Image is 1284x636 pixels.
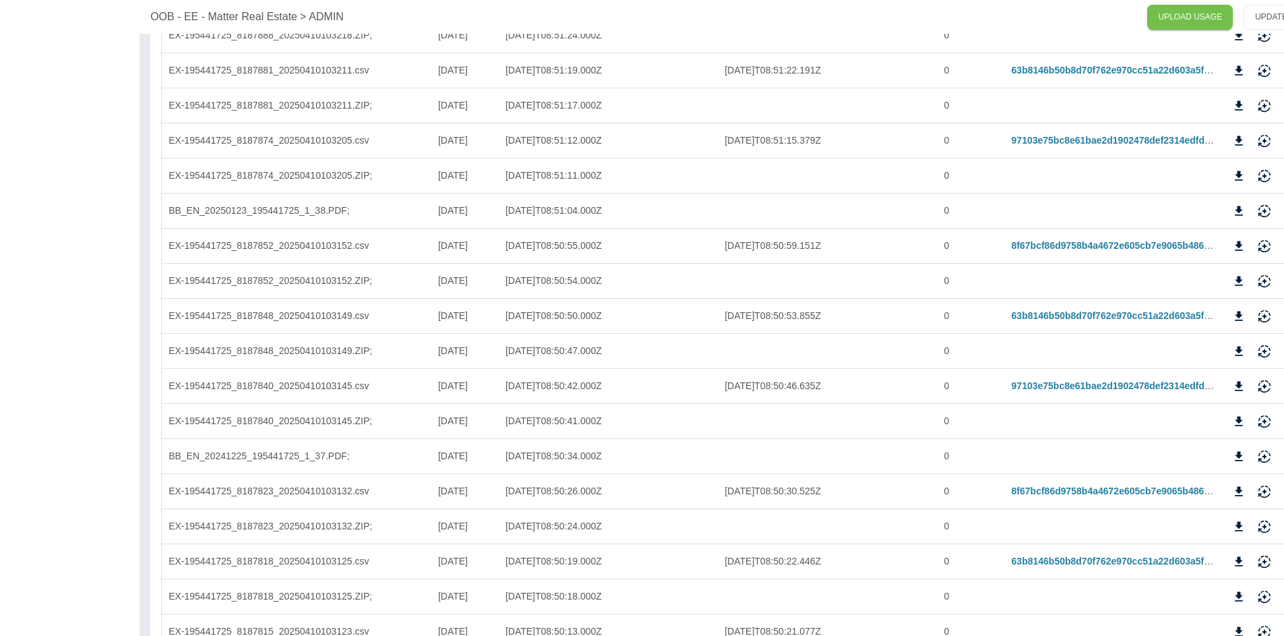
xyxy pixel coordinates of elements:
[1254,236,1275,256] button: Reimport
[938,438,1005,473] div: 0
[162,158,431,193] div: EX-195441725_8187874_20250410103205.ZIP;
[499,158,718,193] div: 2025-09-17T08:51:11.000Z
[162,509,431,544] div: EX-195441725_8187823_20250410103132.ZIP;
[1254,26,1275,46] button: Reimport
[162,368,431,403] div: EX-195441725_8187840_20250410103145.csv
[1254,552,1275,572] button: Reimport
[150,9,297,25] a: OOB - EE - Matter Real Estate
[431,158,499,193] div: 22/01/2025
[1229,306,1249,326] button: Download
[162,438,431,473] div: BB_EN_20241225_195441725_1_37.PDF;
[938,18,1005,53] div: 0
[1012,65,1220,76] a: 63b8146b50b8d70f762e970cc51a22d603a5f027
[1254,271,1275,291] button: Reimport
[1254,61,1275,81] button: Reimport
[499,473,718,509] div: 2025-09-17T08:50:26.000Z
[431,193,499,228] div: 22/01/2025
[1229,236,1249,256] button: Download
[1229,26,1249,46] button: Download
[1254,96,1275,116] button: Reimport
[1229,131,1249,151] button: Download
[499,298,718,333] div: 2025-09-17T08:50:50.000Z
[499,53,718,88] div: 2025-09-17T08:51:19.000Z
[162,193,431,228] div: BB_EN_20250123_195441725_1_38.PDF;
[499,333,718,368] div: 2025-09-17T08:50:47.000Z
[162,544,431,579] div: EX-195441725_8187818_20250410103125.csv
[938,123,1005,158] div: 0
[1012,556,1220,567] a: 63b8146b50b8d70f762e970cc51a22d603a5f027
[431,544,499,579] div: 22/11/2024
[938,298,1005,333] div: 0
[499,263,718,298] div: 2025-09-17T08:50:54.000Z
[718,473,937,509] div: 2025-09-17T08:50:30.525Z
[1229,517,1249,537] button: Download
[499,509,718,544] div: 2025-09-17T08:50:24.000Z
[431,298,499,333] div: 22/12/2024
[431,403,499,438] div: 22/12/2024
[499,123,718,158] div: 2025-09-17T08:51:12.000Z
[938,544,1005,579] div: 0
[431,88,499,123] div: 22/01/2025
[1229,552,1249,572] button: Download
[1254,587,1275,607] button: Reimport
[1254,306,1275,326] button: Reimport
[300,9,306,25] p: >
[162,403,431,438] div: EX-195441725_8187840_20250410103145.ZIP;
[1229,411,1249,432] button: Download
[1254,446,1275,467] button: Reimport
[499,579,718,614] div: 2025-09-17T08:50:18.000Z
[431,509,499,544] div: 22/11/2024
[938,193,1005,228] div: 0
[938,473,1005,509] div: 0
[1229,587,1249,607] button: Download
[431,53,499,88] div: 22/01/2025
[938,158,1005,193] div: 0
[1229,271,1249,291] button: Download
[431,228,499,263] div: 22/12/2024
[431,438,499,473] div: 22/12/2024
[1254,517,1275,537] button: Reimport
[1229,166,1249,186] button: Download
[499,438,718,473] div: 2025-09-17T08:50:34.000Z
[499,193,718,228] div: 2025-09-17T08:51:04.000Z
[162,123,431,158] div: EX-195441725_8187874_20250410103205.csv
[1012,240,1221,251] a: 8f67bcf86d9758b4a4672e605cb7e9065b48672b
[499,544,718,579] div: 2025-09-17T08:50:19.000Z
[162,579,431,614] div: EX-195441725_8187818_20250410103125.ZIP;
[1147,5,1233,30] a: UPLOAD USAGE
[431,333,499,368] div: 22/12/2024
[938,333,1005,368] div: 0
[162,473,431,509] div: EX-195441725_8187823_20250410103132.csv
[162,333,431,368] div: EX-195441725_8187848_20250410103149.ZIP;
[718,368,937,403] div: 2025-09-17T08:50:46.635Z
[162,88,431,123] div: EX-195441725_8187881_20250410103211.ZIP;
[1254,482,1275,502] button: Reimport
[1254,131,1275,151] button: Reimport
[1229,482,1249,502] button: Download
[718,228,937,263] div: 2025-09-17T08:50:59.151Z
[162,18,431,53] div: EX-195441725_8187888_20250410103218.ZIP;
[1229,446,1249,467] button: Download
[1254,376,1275,397] button: Reimport
[1012,310,1220,321] a: 63b8146b50b8d70f762e970cc51a22d603a5f027
[431,473,499,509] div: 22/11/2024
[938,263,1005,298] div: 0
[499,368,718,403] div: 2025-09-17T08:50:42.000Z
[718,544,937,579] div: 2025-09-17T08:50:22.446Z
[938,88,1005,123] div: 0
[1229,61,1249,81] button: Download
[431,123,499,158] div: 22/01/2025
[938,403,1005,438] div: 0
[1012,135,1221,146] a: 97103e75bc8e61bae2d1902478def2314edfd6cb
[938,228,1005,263] div: 0
[431,18,499,53] div: 22/01/2025
[162,298,431,333] div: EX-195441725_8187848_20250410103149.csv
[431,263,499,298] div: 22/12/2024
[1229,96,1249,116] button: Download
[1229,201,1249,221] button: Download
[309,9,344,25] a: ADMIN
[499,18,718,53] div: 2025-09-17T08:51:24.000Z
[1254,201,1275,221] button: Reimport
[1012,380,1221,391] a: 97103e75bc8e61bae2d1902478def2314edfd6cb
